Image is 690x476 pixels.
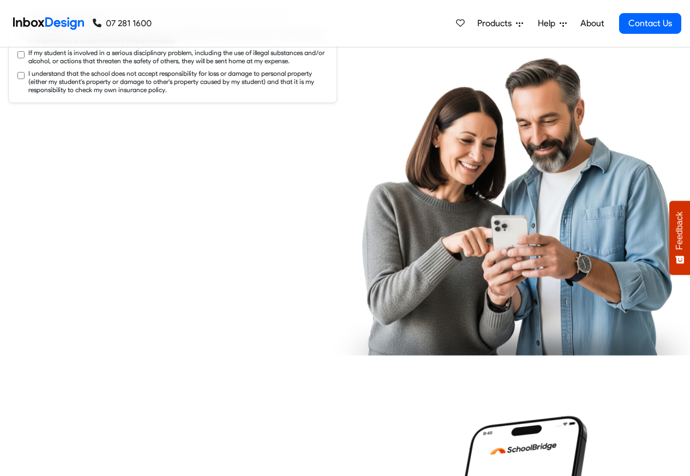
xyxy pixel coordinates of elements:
[477,17,516,30] span: Products
[533,13,571,34] a: Help
[619,13,681,34] a: Contact Us
[577,13,607,34] a: About
[28,49,328,65] label: If my student is involved in a serious disciplinary problem, including the use of illegal substan...
[28,69,328,94] label: I understand that the school does not accept responsibility for loss or damage to personal proper...
[669,201,690,275] button: Feedback - Show survey
[675,212,685,250] span: Feedback
[538,17,560,30] span: Help
[473,13,527,34] a: Products
[93,17,152,30] a: 07 281 1600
